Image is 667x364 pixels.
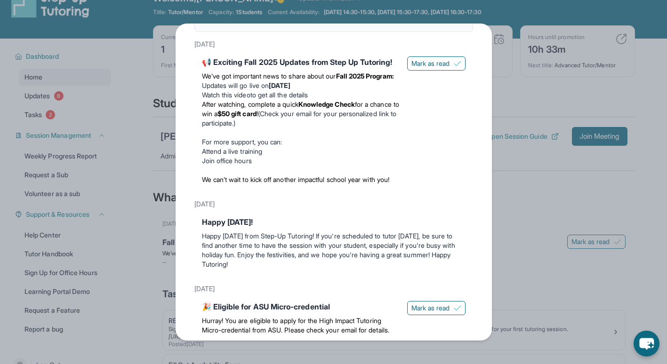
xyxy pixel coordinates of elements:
button: Mark as read [407,301,466,315]
a: Attend a live training [202,147,263,155]
div: [DATE] [194,280,473,297]
div: [DATE] [194,36,473,53]
div: 🎉 Eligible for ASU Micro-credential [202,301,400,312]
p: For more support, you can: [202,137,400,147]
button: chat-button [634,331,659,356]
strong: Knowledge Check [298,100,355,108]
img: Mark as read [454,60,461,67]
div: Happy [DATE]! [202,216,466,228]
button: Mark as read [407,56,466,71]
li: to get all the details [202,90,400,100]
div: [DATE] [194,196,473,213]
a: Join office hours [202,157,252,165]
strong: $50 gift card [217,110,257,118]
strong: Fall 2025 Program: [336,72,394,80]
span: Mark as read [411,59,450,68]
img: Mark as read [454,304,461,312]
span: After watching, complete a quick [202,100,298,108]
div: 📢 Exciting Fall 2025 Updates from Step Up Tutoring! [202,56,400,68]
span: We can’t wait to kick off another impactful school year with you! [202,175,390,183]
a: Watch this video [202,91,250,99]
span: Mark as read [411,303,450,313]
li: (Check your email for your personalized link to participate.) [202,100,400,128]
li: Updates will go live on [202,81,400,90]
span: Hurray! You are eligible to apply for the High Impact Tutoring Micro-credential from ASU. Please ... [202,317,389,334]
span: We’ve got important news to share about our [202,72,336,80]
span: ! [257,110,258,118]
strong: [DATE] [269,81,290,89]
p: Happy [DATE] from Step-Up Tutoring! If you're scheduled to tutor [DATE], be sure to find another ... [202,231,466,269]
